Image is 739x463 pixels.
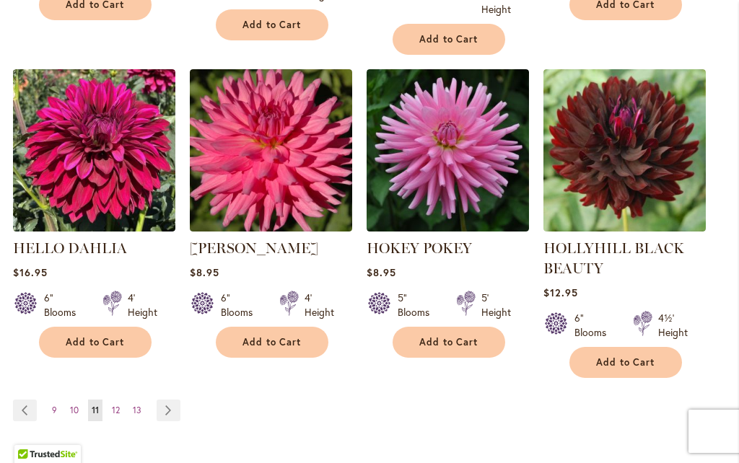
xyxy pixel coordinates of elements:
img: HOLLYHILL BLACK BEAUTY [543,69,706,231]
span: Add to Cart [419,33,478,45]
div: 6" Blooms [221,291,262,319]
span: Add to Cart [419,336,478,348]
img: HERBERT SMITH [190,69,352,231]
div: 4' Height [305,291,334,319]
button: Add to Cart [216,327,328,358]
span: 10 [70,405,79,415]
span: Add to Cart [242,19,302,31]
iframe: Launch Accessibility Center [11,412,51,452]
div: 4' Height [128,291,157,319]
a: HOKEY POKEY [367,239,472,257]
span: Add to Cart [66,336,125,348]
a: HOLLYHILL BLACK BEAUTY [543,239,684,277]
a: 12 [108,400,123,421]
img: HOKEY POKEY [367,69,529,231]
span: 9 [52,405,57,415]
button: Add to Cart [393,24,505,55]
a: HERBERT SMITH [190,221,352,234]
a: HOKEY POKEY [367,221,529,234]
span: $8.95 [367,265,396,279]
span: 13 [133,405,141,415]
span: 11 [92,405,99,415]
img: Hello Dahlia [13,69,175,231]
div: 4½' Height [658,311,688,340]
span: $16.95 [13,265,48,279]
a: [PERSON_NAME] [190,239,318,257]
button: Add to Cart [39,327,152,358]
span: $8.95 [190,265,219,279]
a: 9 [48,400,61,421]
div: 5" Blooms [398,291,439,319]
a: HELLO DAHLIA [13,239,127,257]
span: Add to Cart [242,336,302,348]
span: $12.95 [543,286,578,299]
div: 6" Blooms [44,291,85,319]
button: Add to Cart [216,9,328,40]
a: HOLLYHILL BLACK BEAUTY [543,221,706,234]
div: 6" Blooms [574,311,616,340]
div: 5' Height [481,291,511,319]
span: Add to Cart [596,356,655,369]
a: 10 [66,400,82,421]
a: Hello Dahlia [13,221,175,234]
a: 13 [129,400,145,421]
button: Add to Cart [569,347,682,378]
span: 12 [112,405,120,415]
button: Add to Cart [393,327,505,358]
